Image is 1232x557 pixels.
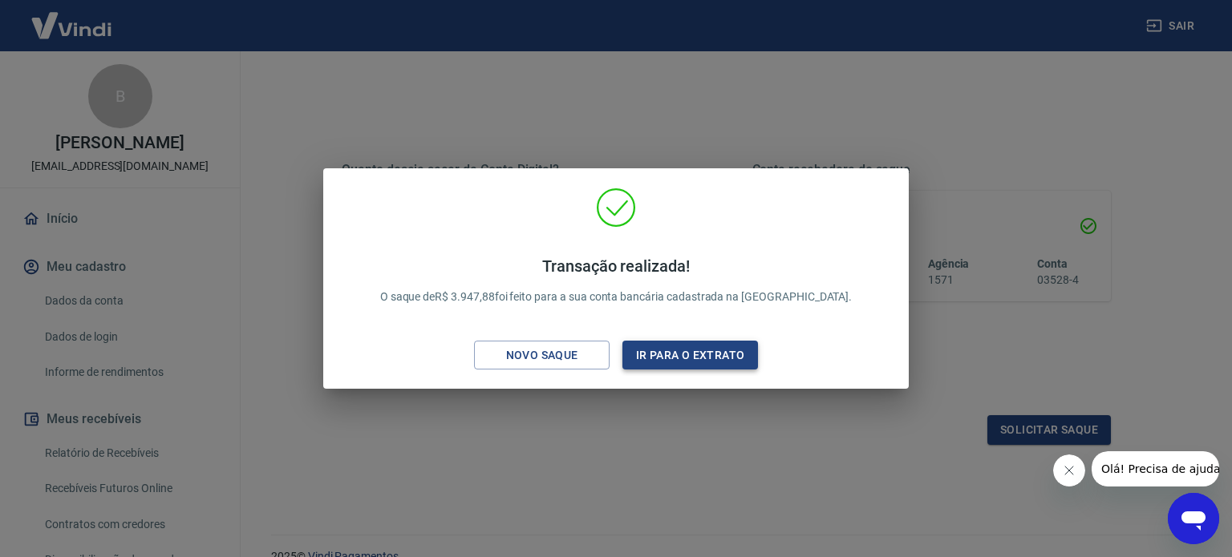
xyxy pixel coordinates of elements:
iframe: Fechar mensagem [1053,454,1085,486]
button: Ir para o extrato [622,341,758,370]
iframe: Mensagem da empresa [1092,451,1219,486]
h4: Transação realizada! [380,256,853,276]
div: Novo saque [487,345,598,365]
span: Olá! Precisa de ajuda? [10,11,135,24]
iframe: Botão para abrir a janela de mensagens [1168,493,1219,544]
p: O saque de R$ 3.947,88 foi feito para a sua conta bancária cadastrada na [GEOGRAPHIC_DATA]. [380,256,853,305]
button: Novo saque [474,341,610,370]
